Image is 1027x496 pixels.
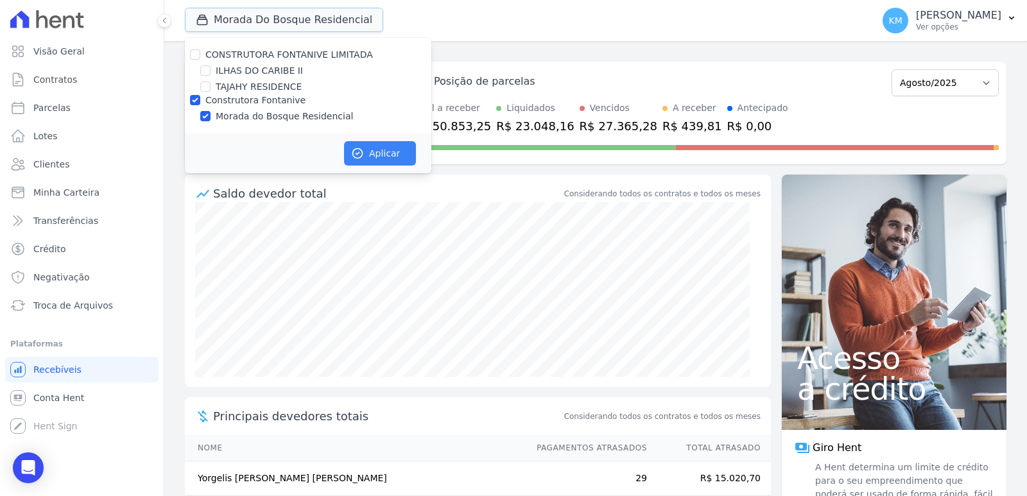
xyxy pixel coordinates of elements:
div: R$ 50.853,25 [413,117,491,135]
a: Minha Carteira [5,180,159,205]
span: Troca de Arquivos [33,299,113,312]
a: Troca de Arquivos [5,293,159,318]
p: Ver opções [916,22,1001,32]
span: Negativação [33,271,90,284]
span: Minha Carteira [33,186,99,199]
div: R$ 27.365,28 [580,117,657,135]
a: Crédito [5,236,159,262]
a: Recebíveis [5,357,159,382]
span: Transferências [33,214,98,227]
td: 29 [524,461,648,496]
label: ILHAS DO CARIBE II [216,64,303,78]
td: Yorgelis [PERSON_NAME] [PERSON_NAME] [185,461,524,496]
div: Saldo devedor total [213,185,562,202]
span: Considerando todos os contratos e todos os meses [564,411,761,422]
a: Clientes [5,151,159,177]
span: a crédito [797,373,991,404]
div: Open Intercom Messenger [13,452,44,483]
a: Lotes [5,123,159,149]
a: Parcelas [5,95,159,121]
span: Giro Hent [813,440,861,456]
div: Posição de parcelas [434,74,535,89]
div: Liquidados [506,101,555,115]
span: Principais devedores totais [213,407,562,425]
span: Clientes [33,158,69,171]
button: Aplicar [344,141,416,166]
a: Conta Hent [5,385,159,411]
span: Lotes [33,130,58,142]
div: Plataformas [10,336,153,352]
span: Conta Hent [33,391,84,404]
th: Nome [185,435,524,461]
span: Recebíveis [33,363,82,376]
div: A receber [673,101,716,115]
span: Crédito [33,243,66,255]
button: Morada Do Bosque Residencial [185,8,383,32]
span: KM [888,16,902,25]
label: TAJAHY RESIDENCE [216,80,302,94]
div: Total a receber [413,101,491,115]
a: Transferências [5,208,159,234]
td: R$ 15.020,70 [648,461,771,496]
label: Morada do Bosque Residencial [216,110,353,123]
div: R$ 23.048,16 [496,117,574,135]
a: Negativação [5,264,159,290]
button: KM [PERSON_NAME] Ver opções [872,3,1027,38]
div: Antecipado [738,101,788,115]
label: CONSTRUTORA FONTANIVE LIMITADA [205,49,373,60]
label: Construtora Fontanive [205,95,306,105]
span: Visão Geral [33,45,85,58]
p: [PERSON_NAME] [916,9,1001,22]
span: Contratos [33,73,77,86]
a: Contratos [5,67,159,92]
div: R$ 439,81 [662,117,722,135]
th: Pagamentos Atrasados [524,435,648,461]
a: Visão Geral [5,38,159,64]
div: Vencidos [590,101,630,115]
div: R$ 0,00 [727,117,788,135]
span: Parcelas [33,101,71,114]
div: Considerando todos os contratos e todos os meses [564,188,761,200]
span: Acesso [797,343,991,373]
th: Total Atrasado [648,435,771,461]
